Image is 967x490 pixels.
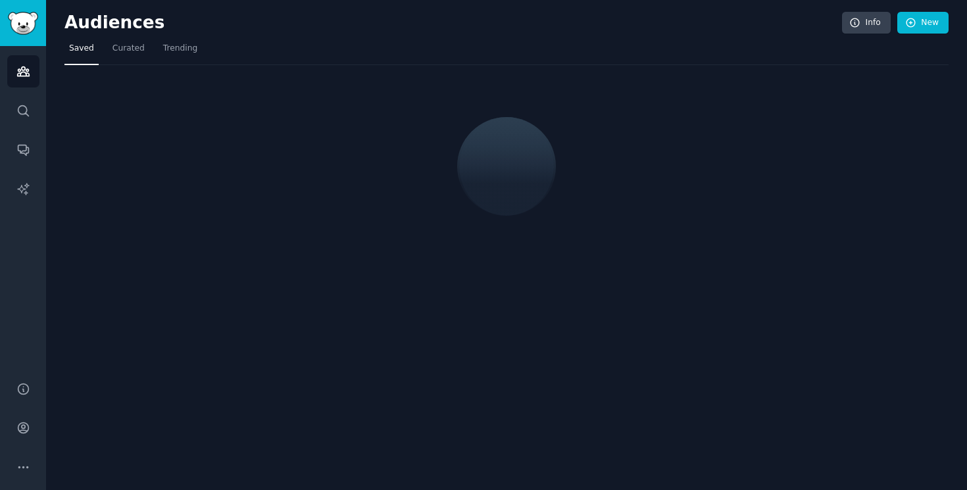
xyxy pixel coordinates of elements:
h2: Audiences [64,12,842,34]
a: Curated [108,38,149,65]
span: Curated [112,43,145,55]
a: Saved [64,38,99,65]
span: Trending [163,43,197,55]
a: Info [842,12,891,34]
img: GummySearch logo [8,12,38,35]
a: Trending [159,38,202,65]
a: New [897,12,949,34]
span: Saved [69,43,94,55]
